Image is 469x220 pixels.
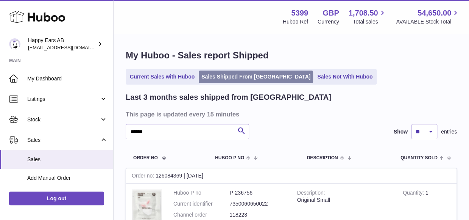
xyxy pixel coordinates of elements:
[27,174,108,182] span: Add Manual Order
[349,8,378,18] span: 1,708.50
[441,128,457,135] span: entries
[297,196,391,204] div: Original Small
[318,18,339,25] div: Currency
[173,189,229,196] dt: Huboo P no
[132,173,156,181] strong: Order no
[127,71,197,83] a: Current Sales with Huboo
[126,110,455,118] h3: This page is updated every 15 minutes
[126,168,457,184] div: 126084369 | [DATE]
[27,137,100,144] span: Sales
[400,156,438,160] span: Quantity Sold
[28,44,111,50] span: [EMAIL_ADDRESS][DOMAIN_NAME]
[215,156,244,160] span: Huboo P no
[283,18,308,25] div: Huboo Ref
[27,96,100,103] span: Listings
[133,156,158,160] span: Order No
[173,211,229,218] dt: Channel order
[353,18,386,25] span: Total sales
[27,75,108,82] span: My Dashboard
[349,8,387,25] a: 1,708.50 Total sales
[173,200,229,207] dt: Current identifier
[199,71,313,83] a: Sales Shipped From [GEOGRAPHIC_DATA]
[229,211,285,218] dd: 118223
[323,8,339,18] strong: GBP
[28,37,96,51] div: Happy Ears AB
[229,200,285,207] dd: 7350060650022
[27,156,108,163] span: Sales
[403,190,425,198] strong: Quantity
[9,38,20,50] img: 3pl@happyearsearplugs.com
[418,8,451,18] span: 54,650.00
[394,128,408,135] label: Show
[9,192,104,205] a: Log out
[297,190,325,198] strong: Description
[291,8,308,18] strong: 5399
[27,116,100,123] span: Stock
[396,18,460,25] span: AVAILABLE Stock Total
[396,8,460,25] a: 54,650.00 AVAILABLE Stock Total
[126,49,457,61] h1: My Huboo - Sales report Shipped
[229,189,285,196] dd: P-236756
[126,92,331,102] h2: Last 3 months sales shipped from [GEOGRAPHIC_DATA]
[315,71,375,83] a: Sales Not With Huboo
[307,156,338,160] span: Description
